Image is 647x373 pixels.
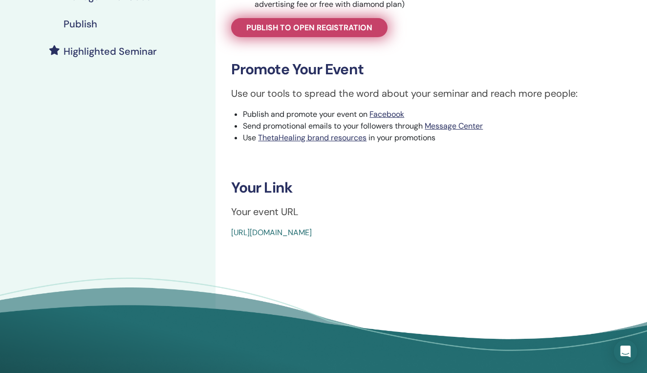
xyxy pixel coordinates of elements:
li: Use in your promotions [243,132,631,144]
h3: Your Link [231,179,631,197]
a: Publish to open registration [231,18,388,37]
p: Use our tools to spread the word about your seminar and reach more people: [231,86,631,101]
a: [URL][DOMAIN_NAME] [231,227,312,238]
a: Message Center [425,121,483,131]
h4: Publish [64,18,97,30]
h3: Promote Your Event [231,61,631,78]
a: Facebook [369,109,404,119]
li: Publish and promote your event on [243,109,631,120]
span: Publish to open registration [246,22,372,33]
li: Send promotional emails to your followers through [243,120,631,132]
h4: Highlighted Seminar [64,45,157,57]
p: Your event URL [231,204,631,219]
a: ThetaHealing brand resources [258,132,367,143]
div: Open Intercom Messenger [614,340,637,363]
